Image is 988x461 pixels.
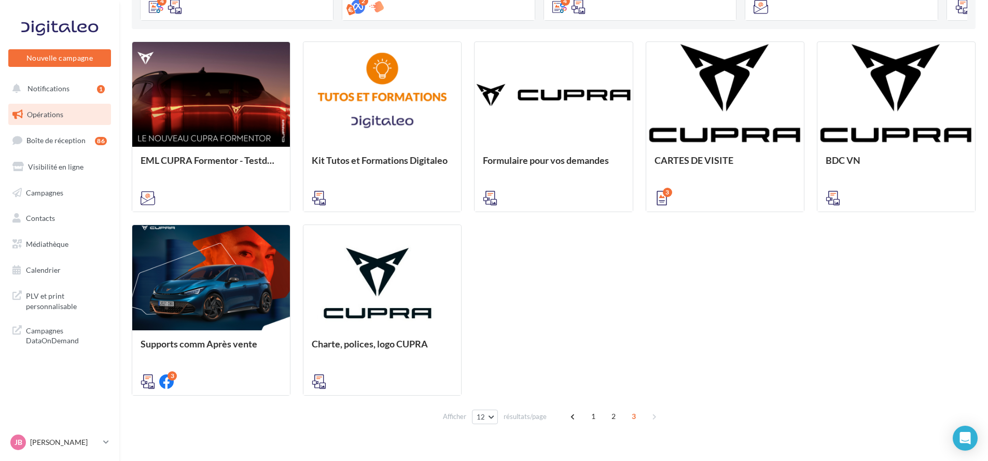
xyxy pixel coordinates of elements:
[605,408,622,425] span: 2
[30,437,99,448] p: [PERSON_NAME]
[6,129,113,151] a: Boîte de réception86
[826,155,967,176] div: BDC VN
[625,408,642,425] span: 3
[6,207,113,229] a: Contacts
[26,266,61,274] span: Calendrier
[655,155,796,176] div: CARTES DE VISITE
[26,289,107,311] span: PLV et print personnalisable
[26,214,55,222] span: Contacts
[6,259,113,281] a: Calendrier
[26,136,86,145] span: Boîte de réception
[141,155,282,176] div: EML CUPRA Formentor - Testdrive
[585,408,602,425] span: 1
[168,371,177,381] div: 3
[15,437,22,448] span: JB
[6,78,109,100] button: Notifications 1
[95,137,107,145] div: 86
[504,412,547,422] span: résultats/page
[141,339,282,359] div: Supports comm Après vente
[6,156,113,178] a: Visibilité en ligne
[6,182,113,204] a: Campagnes
[26,240,68,248] span: Médiathèque
[6,104,113,125] a: Opérations
[312,155,453,176] div: Kit Tutos et Formations Digitaleo
[472,410,498,424] button: 12
[97,85,105,93] div: 1
[27,84,69,93] span: Notifications
[6,319,113,350] a: Campagnes DataOnDemand
[27,110,63,119] span: Opérations
[26,324,107,346] span: Campagnes DataOnDemand
[8,432,111,452] a: JB [PERSON_NAME]
[6,285,113,315] a: PLV et print personnalisable
[8,49,111,67] button: Nouvelle campagne
[312,339,453,359] div: Charte, polices, logo CUPRA
[6,233,113,255] a: Médiathèque
[28,162,84,171] span: Visibilité en ligne
[483,155,624,176] div: Formulaire pour vos demandes
[953,426,978,451] div: Open Intercom Messenger
[477,413,485,421] span: 12
[26,188,63,197] span: Campagnes
[443,412,466,422] span: Afficher
[663,188,672,197] div: 3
